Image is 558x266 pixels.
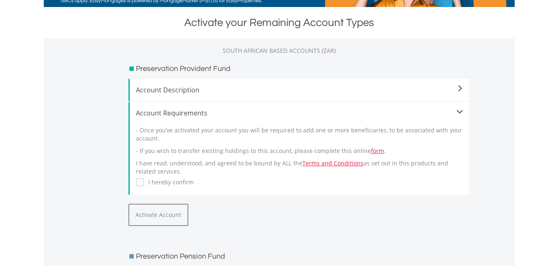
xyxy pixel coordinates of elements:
[136,147,463,155] p: - If you wish to transfer existing holdings to this account, please complete this online .
[144,178,194,186] label: I hereby confirm
[136,126,463,143] p: - Once you’ve activated your account you will be required to add one or more beneficiaries, to be...
[136,108,463,118] div: Account Requirements
[136,251,225,262] h3: Preservation Pension Fund
[136,85,463,95] span: Account Description
[371,147,384,155] a: form
[136,118,463,188] div: I have read, understood, and agreed to be bound by ALL the as set out in this products and relate...
[44,47,515,55] div: SOUTH AFRICAN BASED ACCOUNTS (ZAR)
[136,63,230,75] h3: Preservation Provident Fund
[128,204,188,226] button: Activate Account
[302,159,363,167] a: Terms and Conditions
[44,15,515,30] div: Activate your Remaining Account Types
